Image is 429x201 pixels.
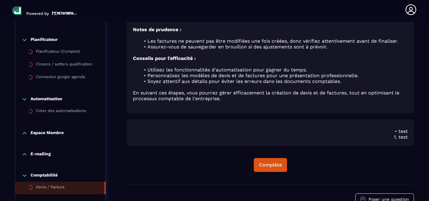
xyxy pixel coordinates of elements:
li: test [140,134,408,140]
button: Complète [254,158,287,172]
p: Comptabilité [31,173,58,179]
li: Assurez-vous de sauvegarder en brouillon si des ajustements sont à prévoir. [140,44,408,50]
strong: Conseils pour l'efficacité : [133,55,196,61]
p: Espace Membre [31,130,64,136]
img: logo-branding [12,6,22,16]
li: Soyez attentif aux détails pour éviter les erreurs dans les documents comptables. [140,78,408,84]
div: Planificateur (Complet) [36,49,80,56]
div: Devis / Facture [36,185,65,191]
li: Personnalisez les modèles de devis et de factures pour une présentation professionnelle. [140,73,408,78]
p: Automatisation [31,96,62,102]
p: Planificateur [31,37,58,43]
div: Closers / setters qualification [36,62,92,68]
div: Connexion google agenda [36,74,85,81]
li: Utilisez les fonctionnalités d'automatisation pour gagner du temps. [140,67,408,73]
div: Complète [259,162,282,168]
p: E-mailing [31,151,51,157]
div: Créer des automatisations [36,108,86,115]
li: Les factures ne peuvent pas être modifiées une fois créées, donc vérifiez attentivement avant de ... [140,38,408,44]
p: Powered by [26,11,49,16]
p: En suivant ces étapes, vous pourrez gérer efficacement la création de devis et de factures, tout ... [133,90,408,101]
img: logo [52,11,77,16]
li: test [140,128,408,134]
strong: Notes de prudence : [133,27,181,32]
